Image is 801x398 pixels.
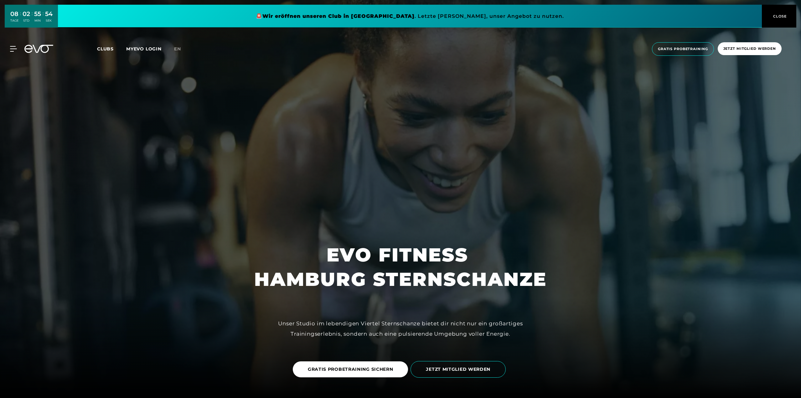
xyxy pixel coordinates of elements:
[43,10,44,27] div: :
[10,18,18,23] div: TAGE
[32,10,33,27] div: :
[254,243,547,292] h1: EVO FITNESS HAMBURG STERNSCHANZE
[716,42,783,56] a: Jetzt Mitglied werden
[293,357,411,382] a: GRATIS PROBETRAINING SICHERN
[97,46,114,52] span: Clubs
[411,356,508,382] a: JETZT MITGLIED WERDEN
[126,46,162,52] a: MYEVO LOGIN
[174,45,189,53] a: en
[260,318,541,339] div: Unser Studio im lebendigen Viertel Sternschanze bietet dir nicht nur ein großartiges Trainingserl...
[45,18,53,23] div: SEK
[772,13,787,19] span: CLOSE
[20,10,21,27] div: :
[34,18,41,23] div: MIN
[762,5,796,28] button: CLOSE
[45,9,53,18] div: 54
[426,366,490,373] span: JETZT MITGLIED WERDEN
[174,46,181,52] span: en
[97,46,126,52] a: Clubs
[23,9,30,18] div: 02
[723,46,776,51] span: Jetzt Mitglied werden
[23,18,30,23] div: STD
[34,9,41,18] div: 55
[658,46,708,52] span: Gratis Probetraining
[10,9,18,18] div: 08
[650,42,716,56] a: Gratis Probetraining
[308,366,393,373] span: GRATIS PROBETRAINING SICHERN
